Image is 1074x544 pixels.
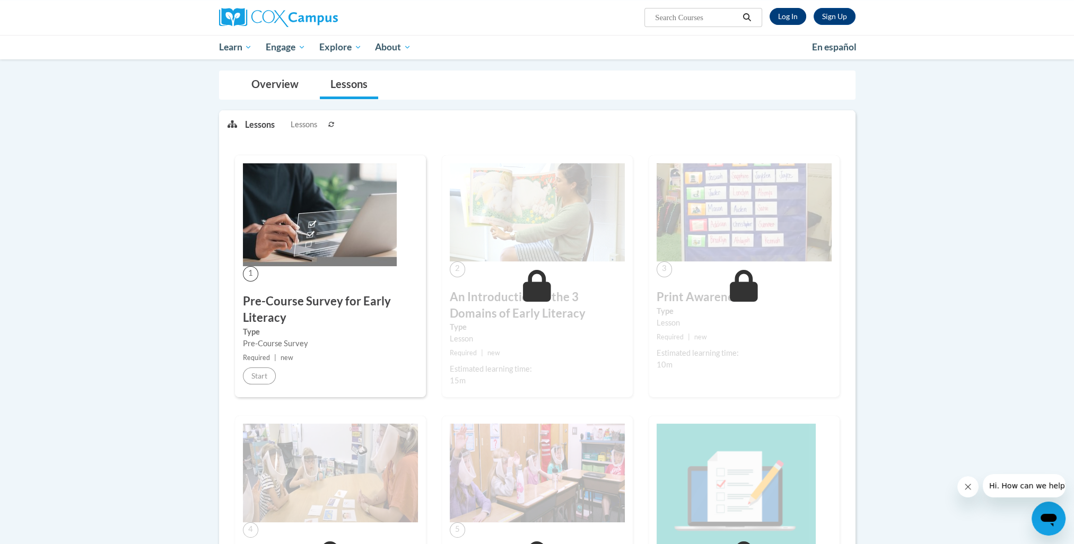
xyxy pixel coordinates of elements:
div: Estimated learning time: [657,347,832,359]
span: 4 [243,522,258,538]
span: 3 [657,261,672,277]
p: Lessons [245,119,275,130]
a: Explore [312,35,369,59]
h3: Pre-Course Survey for Early Literacy [243,293,418,326]
button: Search [739,11,755,24]
span: new [694,333,707,341]
div: Pre-Course Survey [243,338,418,349]
img: Cox Campus [219,8,338,27]
span: new [487,349,500,357]
button: Start [243,367,276,384]
input: Search Courses [654,11,739,24]
h3: An Introduction to the 3 Domains of Early Literacy [450,289,625,322]
iframe: Message from company [983,474,1066,497]
h3: Print Awareness [657,289,832,305]
a: Overview [241,71,309,99]
div: Lesson [657,317,832,329]
a: About [368,35,418,59]
img: Course Image [243,424,418,522]
span: Required [657,333,684,341]
span: Required [243,354,270,362]
label: Type [243,326,418,338]
span: 15m [450,376,466,385]
a: Cox Campus [219,8,421,27]
span: En español [812,41,857,52]
span: Learn [219,41,252,54]
span: Hi. How can we help? [6,7,86,16]
img: Course Image [450,424,625,522]
span: 1 [243,266,258,282]
a: Lessons [320,71,378,99]
iframe: Button to launch messaging window [1032,502,1066,536]
span: Required [450,349,477,357]
span: | [688,333,690,341]
span: Engage [266,41,305,54]
div: Lesson [450,333,625,345]
a: Log In [770,8,806,25]
span: 10m [657,360,673,369]
span: | [481,349,483,357]
div: Estimated learning time: [450,363,625,375]
span: Lessons [291,119,317,130]
span: | [274,354,276,362]
label: Type [657,305,832,317]
span: Explore [319,41,362,54]
label: Type [450,321,625,333]
span: 2 [450,261,465,277]
a: Learn [212,35,259,59]
span: new [281,354,293,362]
span: About [375,41,411,54]
img: Course Image [450,163,625,262]
img: Course Image [243,163,397,266]
a: Register [814,8,855,25]
a: Engage [259,35,312,59]
div: Main menu [203,35,871,59]
a: En español [805,36,863,58]
span: 5 [450,522,465,538]
img: Course Image [657,163,832,262]
iframe: Close message [957,476,979,497]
